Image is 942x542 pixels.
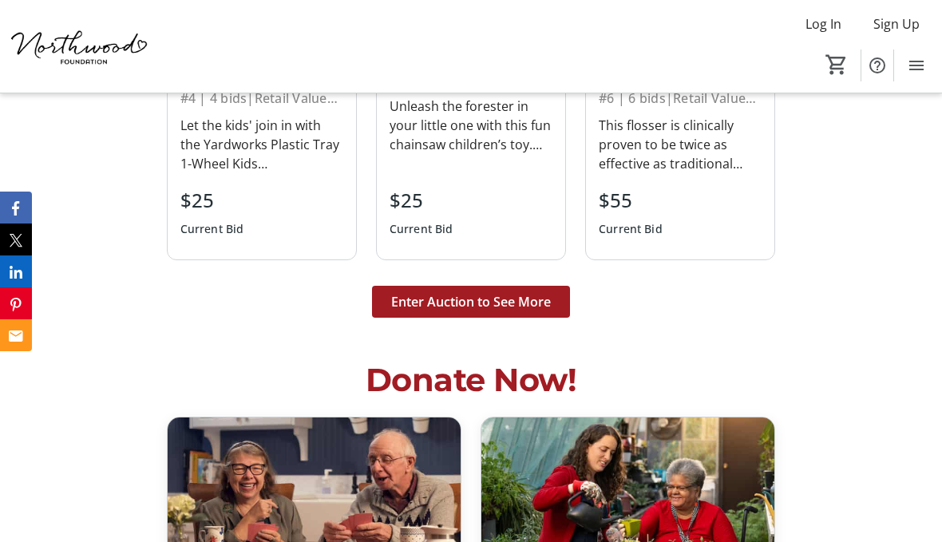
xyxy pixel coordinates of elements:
[372,286,570,318] button: Enter Auction to See More
[390,186,453,215] div: $25
[167,356,776,404] h2: Donate Now!
[390,215,453,243] div: Current Bid
[599,186,663,215] div: $55
[180,87,343,109] div: #4 | 4 bids | Retail Value $50
[390,97,552,154] div: Unleash the forester in your little one with this fun chainsaw children’s toy. Featuring a revolv...
[805,14,841,34] span: Log In
[873,14,920,34] span: Sign Up
[180,186,244,215] div: $25
[391,292,551,311] span: Enter Auction to See More
[822,50,851,79] button: Cart
[10,6,152,86] img: Northwood Foundation's Logo
[900,49,932,81] button: Menu
[793,11,854,37] button: Log In
[861,11,932,37] button: Sign Up
[599,87,762,109] div: #6 | 6 bids | Retail Value $88.99
[861,49,893,81] button: Help
[599,116,762,173] div: This flosser is clinically proven to be twice as effective as traditional string floss for improv...
[180,116,343,173] div: Let the kids' join in with the Yardworks Plastic Tray 1-Wheel Kids Wheelbarrow! This kids' wheelb...
[180,215,244,243] div: Current Bid
[599,215,663,243] div: Current Bid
